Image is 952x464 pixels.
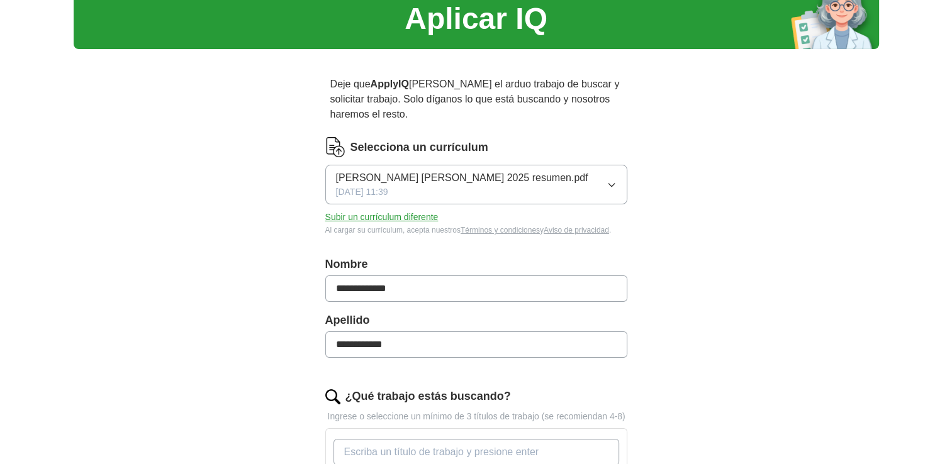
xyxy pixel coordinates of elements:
[325,410,627,423] p: Ingrese o seleccione un mínimo de 3 títulos de trabajo (se recomiendan 4-8)
[325,137,345,157] img: Icono de CV
[325,389,340,404] img: search.png
[325,312,627,329] label: Apellido
[544,226,609,235] a: Aviso de privacidad
[350,139,488,156] label: Selecciona un currículum
[461,226,540,235] a: Términos y condiciones
[345,388,511,405] label: ¿Qué trabajo estás buscando?
[371,79,409,89] strong: ApplyIQ
[325,224,627,236] div: Al cargar su currículum, acepta nuestros y .
[336,185,388,199] span: [DATE] 11:39
[336,170,588,185] span: [PERSON_NAME] [PERSON_NAME] 2025 resumen.pdf
[325,211,439,224] button: Subir un currículum diferente
[325,165,627,204] button: [PERSON_NAME] [PERSON_NAME] 2025 resumen.pdf[DATE] 11:39
[325,72,627,127] p: Deje que [PERSON_NAME] el arduo trabajo de buscar y solicitar trabajo. Solo díganos lo que está b...
[325,256,627,273] label: Nombre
